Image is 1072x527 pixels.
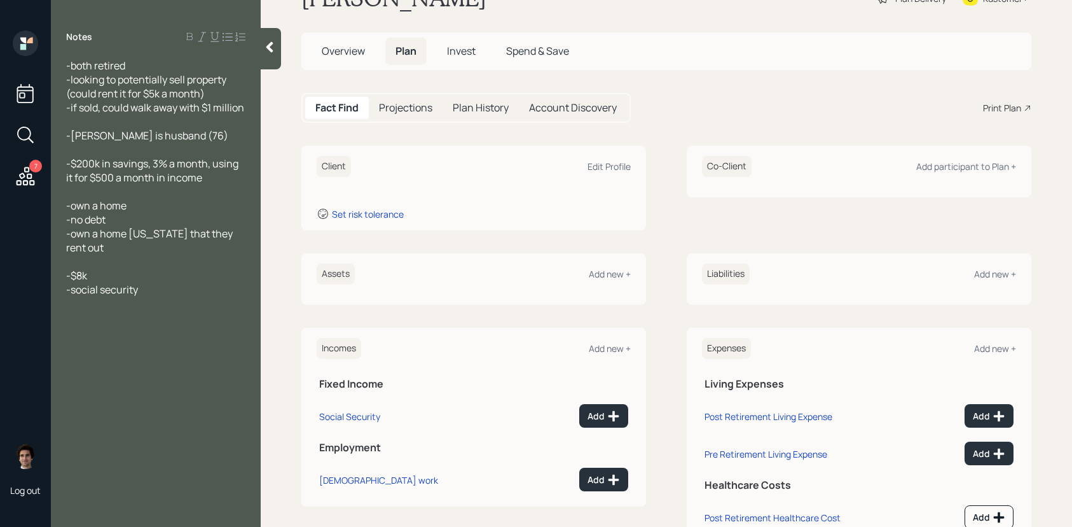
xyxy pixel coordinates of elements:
span: -own a home [US_STATE] that they rent out [66,227,235,255]
h6: Incomes [317,338,361,359]
h5: Fixed Income [319,378,628,390]
img: harrison-schaefer-headshot-2.png [13,444,38,469]
h5: Living Expenses [704,378,1014,390]
button: Add [579,404,628,428]
h6: Expenses [702,338,751,359]
h6: Liabilities [702,263,750,285]
span: Invest [447,44,476,58]
div: Edit Profile [588,160,631,172]
div: Set risk tolerance [332,208,404,220]
div: Add [588,474,620,486]
div: Add [973,410,1005,423]
button: Add [965,404,1014,428]
div: Add [973,447,1005,460]
h5: Projections [379,102,432,114]
span: -looking to potentially sell property (could rent it for $5k a month) [66,73,228,101]
h6: Co-Client [702,156,752,177]
div: Add new + [974,268,1016,280]
div: Add new + [589,268,631,280]
div: Add [588,410,620,423]
div: Add new + [974,342,1016,355]
h5: Healthcare Costs [704,479,1014,491]
span: -$200k in savings, 3% a month, using it for $500 a month in income [66,157,240,185]
div: Add participant to Plan + [916,160,1016,172]
button: Add [965,442,1014,465]
span: -no debt [66,213,106,227]
div: [DEMOGRAPHIC_DATA] work [319,474,438,486]
span: -both retired [66,59,125,73]
div: Social Security [319,411,380,423]
h6: Client [317,156,351,177]
span: -$8k [66,269,87,283]
div: Post Retirement Healthcare Cost [704,512,841,524]
h5: Account Discovery [529,102,617,114]
span: -if sold, could walk away with $1 million [66,101,244,115]
h6: Assets [317,263,355,285]
div: Pre Retirement Living Expense [704,448,827,460]
span: -own a home [66,199,127,213]
h5: Employment [319,442,628,454]
div: Print Plan [983,101,1021,115]
div: Log out [10,484,41,496]
span: Plan [395,44,416,58]
span: -[PERSON_NAME] is husband (76) [66,129,228,143]
span: -social security [66,283,138,297]
h5: Plan History [453,102,509,114]
span: Spend & Save [506,44,569,58]
h5: Fact Find [315,102,359,114]
label: Notes [66,31,92,43]
div: Post Retirement Living Expense [704,411,832,423]
div: Add new + [589,342,631,355]
div: Add [973,511,1005,524]
div: 7 [29,160,42,172]
span: Overview [322,44,365,58]
button: Add [579,468,628,491]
